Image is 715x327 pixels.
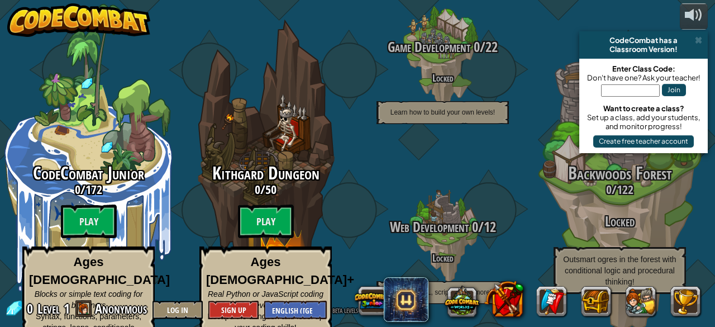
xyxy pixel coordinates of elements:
span: Real Python or JavaScript coding for everyone [208,290,323,310]
span: 0 [27,300,36,317]
span: 22 [485,37,498,56]
div: Classroom Version! [584,45,703,54]
span: CodeCombat Junior [33,161,144,185]
h3: / [354,40,531,55]
div: Enter Class Code: [585,64,702,73]
button: Adjust volume [680,3,708,30]
span: Level [37,300,60,318]
span: Blocks or simple text coding for beginners [35,290,143,310]
h4: Locked [354,73,531,83]
span: 0 [606,181,612,198]
span: 0 [75,181,80,198]
btn: Play [238,205,294,238]
span: Outsmart ogres in the forest with conditional logic and procedural thinking! [563,255,676,286]
h4: Locked [354,253,531,263]
h3: / [531,183,708,196]
strong: Ages [DEMOGRAPHIC_DATA] [29,255,170,286]
span: Learn how to build your own levels! [390,108,495,116]
span: 122 [617,181,633,198]
button: Sign Up [208,301,259,319]
h3: / [354,220,531,235]
span: 0 [470,37,480,56]
btn: Play [61,205,117,238]
span: 50 [265,181,277,198]
button: Create free teacher account [593,135,694,148]
h3: / [177,183,354,196]
img: CodeCombat - Learn how to code by playing a game [7,3,150,37]
span: Web Development [390,217,469,236]
div: Set up a class, add your students, and monitor progress! [585,113,702,131]
strong: Ages [DEMOGRAPHIC_DATA]+ [206,255,354,286]
button: Log In [152,301,203,319]
span: beta levels on [332,305,366,315]
div: Want to create a class? [585,104,702,113]
span: 12 [484,217,496,236]
span: 0 [469,217,478,236]
h3: Locked [531,214,708,229]
div: Don't have one? Ask your teacher! [585,73,702,82]
span: Anonymous [95,300,147,317]
span: Kithgard Dungeon [212,161,320,185]
span: 1 [64,300,70,317]
button: Join [662,84,686,96]
span: Game Development [388,37,470,56]
span: 172 [85,181,102,198]
span: 0 [255,181,260,198]
div: CodeCombat has a [584,36,703,45]
span: Backwoods Forest [568,161,672,185]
